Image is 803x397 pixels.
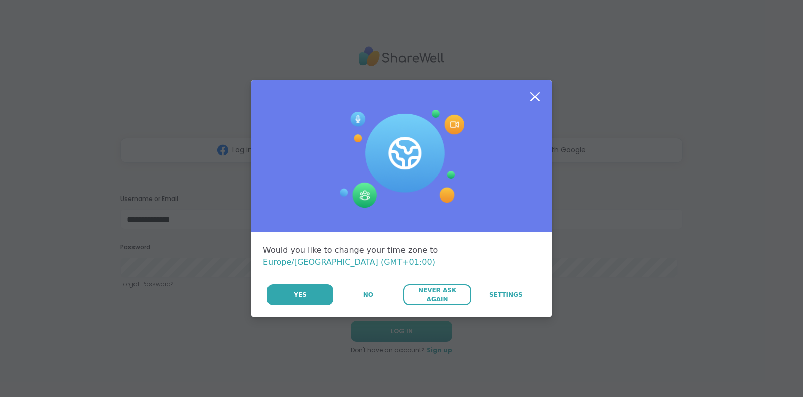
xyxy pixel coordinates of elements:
[403,284,471,305] button: Never Ask Again
[294,290,307,299] span: Yes
[334,284,402,305] button: No
[489,290,523,299] span: Settings
[263,257,435,267] span: Europe/[GEOGRAPHIC_DATA] (GMT+01:00)
[339,110,464,208] img: Session Experience
[263,244,540,268] div: Would you like to change your time zone to
[472,284,540,305] a: Settings
[408,286,466,304] span: Never Ask Again
[363,290,373,299] span: No
[267,284,333,305] button: Yes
